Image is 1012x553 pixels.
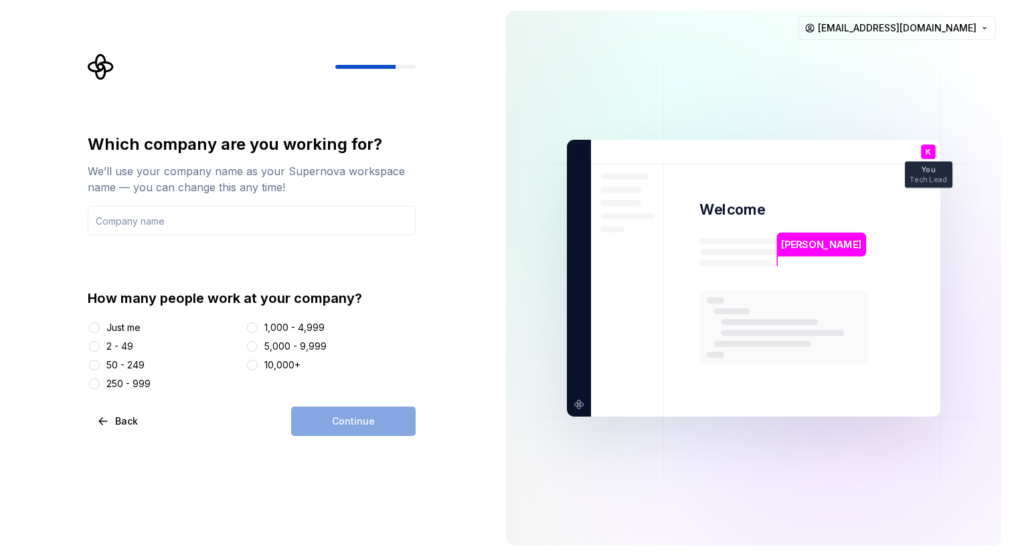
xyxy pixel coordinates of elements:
input: Company name [88,206,416,235]
div: 1,000 - 4,999 [264,321,325,334]
span: Back [115,415,138,428]
div: How many people work at your company? [88,289,416,308]
div: Which company are you working for? [88,134,416,155]
div: 50 - 249 [106,358,145,372]
p: Welcome [699,200,765,219]
p: [PERSON_NAME] [781,237,861,252]
div: 250 - 999 [106,377,151,391]
button: Back [88,407,149,436]
svg: Supernova Logo [88,53,114,80]
p: K [926,148,931,156]
div: We’ll use your company name as your Supernova workspace name — you can change this any time! [88,163,416,195]
div: Just me [106,321,141,334]
div: 5,000 - 9,999 [264,340,327,353]
div: 2 - 49 [106,340,133,353]
button: [EMAIL_ADDRESS][DOMAIN_NAME] [798,16,996,40]
span: [EMAIL_ADDRESS][DOMAIN_NAME] [818,21,977,35]
p: Tech Lead [910,176,948,183]
p: You [922,167,935,174]
div: 10,000+ [264,358,301,372]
